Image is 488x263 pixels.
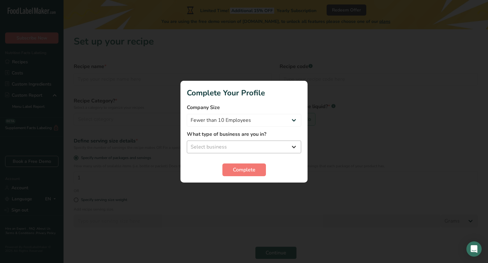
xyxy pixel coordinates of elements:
[187,130,301,138] label: What type of business are you in?
[233,166,255,174] span: Complete
[187,104,301,111] label: Company Size
[187,87,301,99] h1: Complete Your Profile
[466,241,482,257] div: Open Intercom Messenger
[222,163,266,176] button: Complete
